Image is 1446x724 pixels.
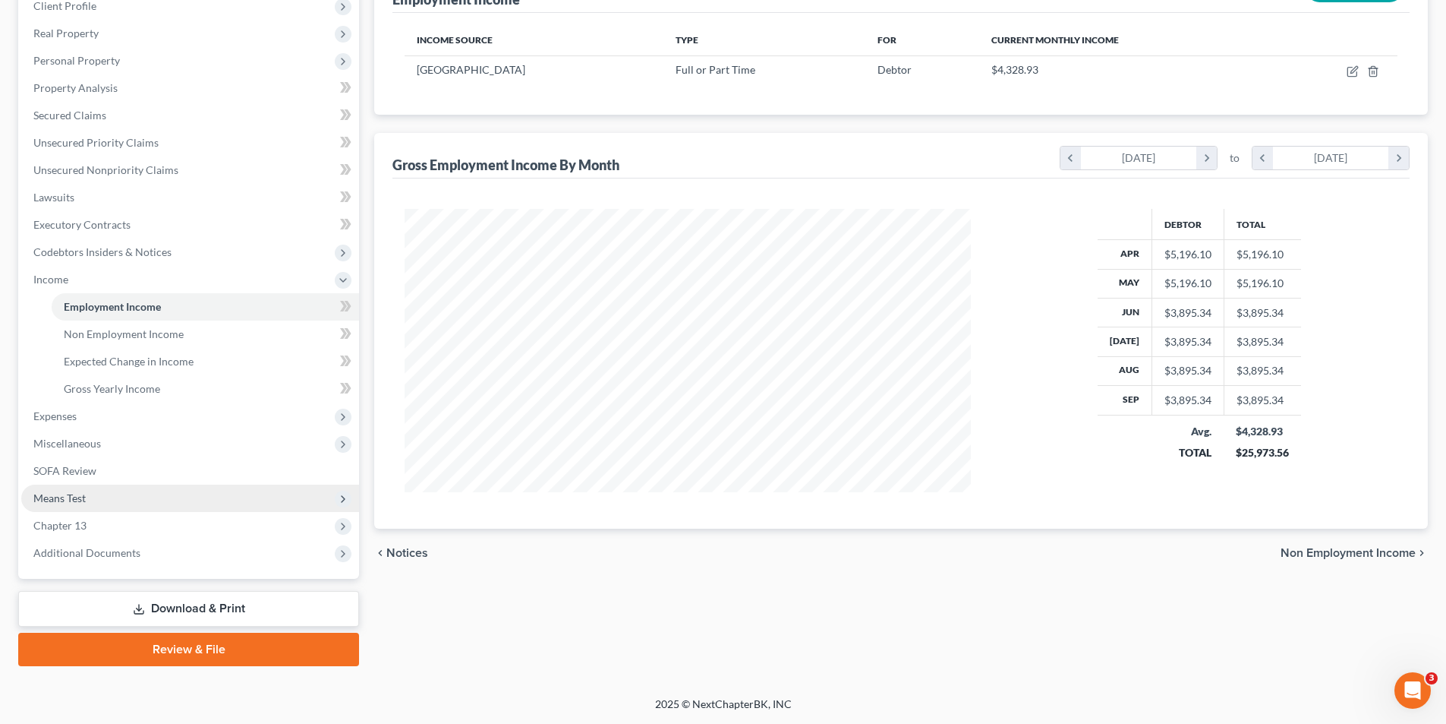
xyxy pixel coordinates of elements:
i: chevron_right [1196,147,1217,169]
div: $5,196.10 [1164,247,1211,262]
a: Executory Contracts [21,211,359,239]
span: [GEOGRAPHIC_DATA] [417,63,525,76]
span: Unsecured Priority Claims [33,136,159,149]
a: Secured Claims [21,102,359,129]
div: $3,895.34 [1164,393,1211,408]
span: SOFA Review [33,464,96,477]
iframe: Intercom live chat [1394,672,1431,709]
span: Expected Change in Income [64,355,194,368]
span: For [877,34,896,46]
div: $4,328.93 [1236,424,1289,439]
div: $25,973.56 [1236,445,1289,460]
span: Miscellaneous [33,437,101,450]
td: $3,895.34 [1224,298,1301,327]
div: Gross Employment Income By Month [392,156,619,174]
th: Sep [1098,386,1152,415]
td: $5,196.10 [1224,269,1301,298]
span: Executory Contracts [33,218,131,231]
th: [DATE] [1098,327,1152,356]
div: [DATE] [1273,147,1389,169]
span: Non Employment Income [1281,547,1416,559]
i: chevron_left [1252,147,1273,169]
div: $3,895.34 [1164,363,1211,378]
a: SOFA Review [21,457,359,485]
a: Download & Print [18,591,359,627]
span: Notices [386,547,428,559]
span: Property Analysis [33,81,118,94]
span: 3 [1426,672,1438,684]
a: Gross Yearly Income [52,375,359,403]
span: Real Property [33,27,99,40]
span: Lawsuits [33,191,74,204]
span: Type [676,34,698,46]
td: $3,895.34 [1224,327,1301,356]
a: Non Employment Income [52,321,359,348]
span: Secured Claims [33,109,106,122]
th: Debtor [1151,209,1224,239]
div: 2025 © NextChapterBK, INC [291,697,1156,724]
a: Expected Change in Income [52,348,359,375]
td: $3,895.34 [1224,356,1301,385]
span: Income Source [417,34,493,46]
span: to [1230,150,1240,166]
span: Debtor [877,63,912,76]
div: $3,895.34 [1164,334,1211,349]
span: Non Employment Income [64,327,184,340]
a: Property Analysis [21,74,359,102]
span: Additional Documents [33,546,140,559]
td: $3,895.34 [1224,386,1301,415]
span: Current Monthly Income [991,34,1119,46]
div: Avg. [1164,424,1211,439]
i: chevron_left [1060,147,1081,169]
span: Employment Income [64,300,161,313]
span: Full or Part Time [676,63,755,76]
span: Expenses [33,409,77,422]
a: Employment Income [52,293,359,321]
td: $5,196.10 [1224,240,1301,269]
a: Lawsuits [21,184,359,211]
span: $4,328.93 [991,63,1038,76]
i: chevron_right [1388,147,1409,169]
i: chevron_right [1416,547,1428,559]
span: Gross Yearly Income [64,382,160,395]
th: Aug [1098,356,1152,385]
div: $5,196.10 [1164,276,1211,291]
th: Total [1224,209,1301,239]
th: Apr [1098,240,1152,269]
span: Codebtors Insiders & Notices [33,245,172,258]
i: chevron_left [374,547,386,559]
th: Jun [1098,298,1152,327]
button: Non Employment Income chevron_right [1281,547,1428,559]
a: Review & File [18,633,359,666]
th: May [1098,269,1152,298]
div: TOTAL [1164,445,1211,460]
button: chevron_left Notices [374,547,428,559]
span: Personal Property [33,54,120,67]
span: Chapter 13 [33,519,87,532]
a: Unsecured Nonpriority Claims [21,156,359,184]
span: Means Test [33,492,86,504]
span: Income [33,273,68,286]
div: [DATE] [1081,147,1197,169]
div: $3,895.34 [1164,305,1211,321]
a: Unsecured Priority Claims [21,129,359,156]
span: Unsecured Nonpriority Claims [33,163,178,176]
